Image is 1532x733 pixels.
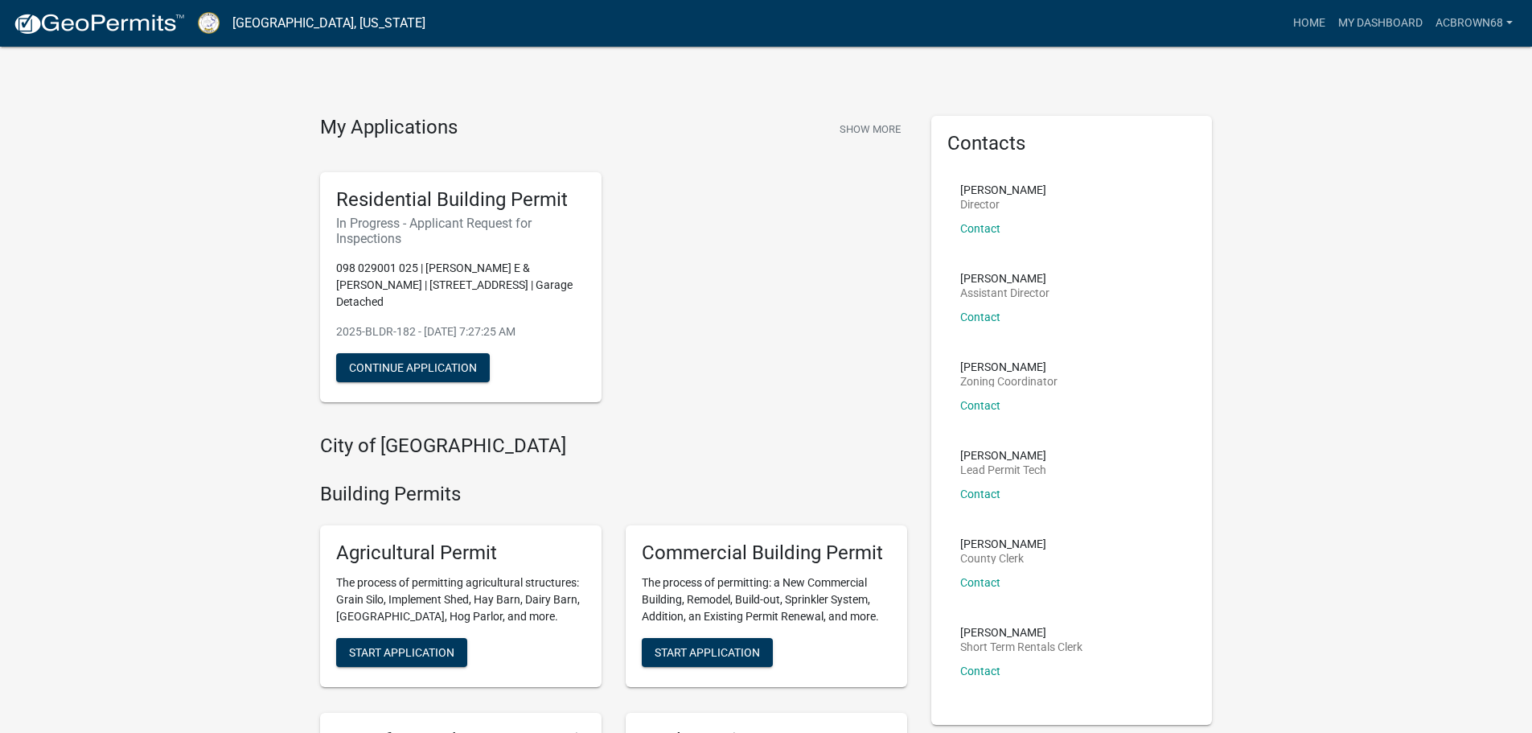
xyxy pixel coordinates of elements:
[960,553,1046,564] p: County Clerk
[336,216,585,246] h6: In Progress - Applicant Request for Inspections
[1287,8,1332,39] a: Home
[336,353,490,382] button: Continue Application
[320,434,907,458] h4: City of [GEOGRAPHIC_DATA]
[960,665,1000,677] a: Contact
[1429,8,1519,39] a: Acbrown68
[198,12,220,34] img: Putnam County, Georgia
[960,311,1000,323] a: Contact
[1332,8,1429,39] a: My Dashboard
[336,542,585,565] h5: Agricultural Permit
[833,116,907,142] button: Show More
[336,638,467,667] button: Start Application
[960,450,1046,461] p: [PERSON_NAME]
[960,538,1046,550] p: [PERSON_NAME]
[960,222,1000,235] a: Contact
[960,376,1058,387] p: Zoning Coordinator
[336,323,585,340] p: 2025-BLDR-182 - [DATE] 7:27:25 AM
[960,399,1000,412] a: Contact
[232,10,425,37] a: [GEOGRAPHIC_DATA], [US_STATE]
[336,188,585,212] h5: Residential Building Permit
[960,361,1058,373] p: [PERSON_NAME]
[336,574,585,625] p: The process of permitting agricultural structures: Grain Silo, Implement Shed, Hay Barn, Dairy Ba...
[960,576,1000,589] a: Contact
[960,199,1046,210] p: Director
[642,542,891,565] h5: Commercial Building Permit
[320,116,458,140] h4: My Applications
[336,260,585,311] p: 098 029001 025 | [PERSON_NAME] E & [PERSON_NAME] | [STREET_ADDRESS] | Garage Detached
[960,488,1000,500] a: Contact
[655,646,760,659] span: Start Application
[960,464,1046,476] p: Lead Permit Tech
[642,574,891,625] p: The process of permitting: a New Commercial Building, Remodel, Build-out, Sprinkler System, Addit...
[960,641,1082,653] p: Short Term Rentals Clerk
[960,184,1046,196] p: [PERSON_NAME]
[960,627,1082,638] p: [PERSON_NAME]
[960,273,1049,284] p: [PERSON_NAME]
[642,638,773,667] button: Start Application
[960,287,1049,299] p: Assistant Director
[349,646,454,659] span: Start Application
[947,132,1197,155] h5: Contacts
[320,483,907,506] h4: Building Permits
